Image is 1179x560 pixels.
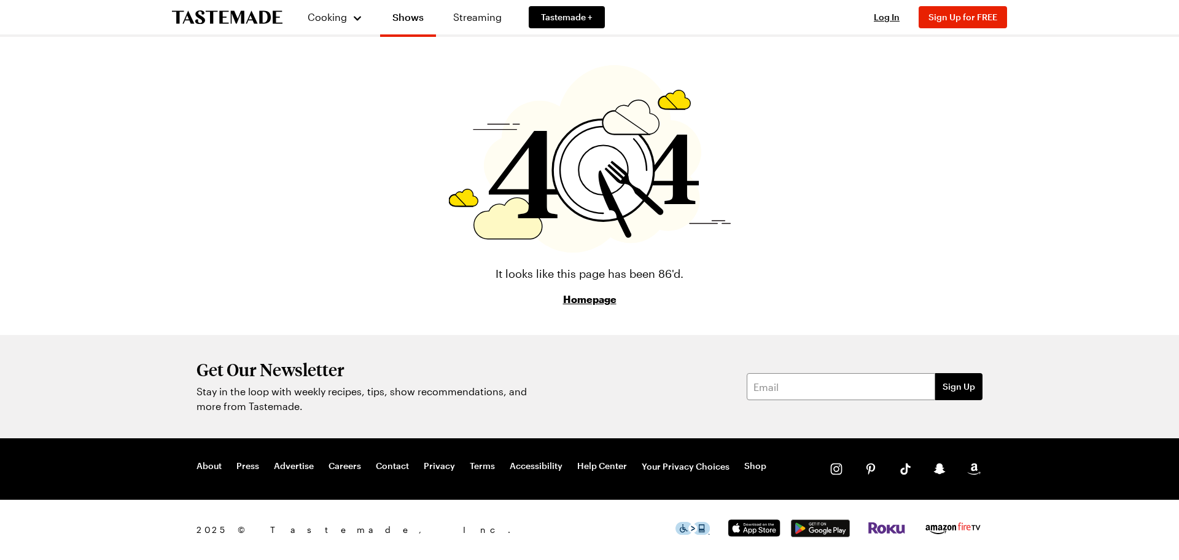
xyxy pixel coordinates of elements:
[470,460,495,473] a: Terms
[541,11,593,23] span: Tastemade +
[329,460,361,473] a: Careers
[867,522,906,534] img: Roku
[725,519,784,537] img: App Store
[675,522,710,535] img: This icon serves as a link to download the Level Access assistive technology app for individuals ...
[791,519,850,537] img: Google Play
[675,525,710,537] a: This icon serves as a link to download the Level Access assistive technology app for individuals ...
[376,460,409,473] a: Contact
[867,524,906,536] a: Roku
[924,527,982,538] a: Amazon Fire TV
[791,527,850,539] a: Google Play
[196,523,675,537] span: 2025 © Tastemade, Inc.
[529,6,605,28] a: Tastemade +
[874,12,900,22] span: Log In
[725,527,784,538] a: App Store
[919,6,1007,28] button: Sign Up for FREE
[496,265,683,282] p: It looks like this page has been 86'd.
[424,460,455,473] a: Privacy
[196,360,534,379] h2: Get Our Newsletter
[308,11,347,23] span: Cooking
[577,460,627,473] a: Help Center
[449,65,731,253] img: 404
[943,381,975,393] span: Sign Up
[563,292,617,307] a: Homepage
[196,460,222,473] a: About
[744,460,766,473] a: Shop
[172,10,282,25] a: To Tastemade Home Page
[274,460,314,473] a: Advertise
[935,373,982,400] button: Sign Up
[642,460,730,473] button: Your Privacy Choices
[380,2,436,37] a: Shows
[196,460,766,473] nav: Footer
[196,384,534,414] p: Stay in the loop with weekly recipes, tips, show recommendations, and more from Tastemade.
[510,460,562,473] a: Accessibility
[924,520,982,537] img: Amazon Fire TV
[236,460,259,473] a: Press
[747,373,935,400] input: Email
[928,12,997,22] span: Sign Up for FREE
[862,11,911,23] button: Log In
[307,2,363,32] button: Cooking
